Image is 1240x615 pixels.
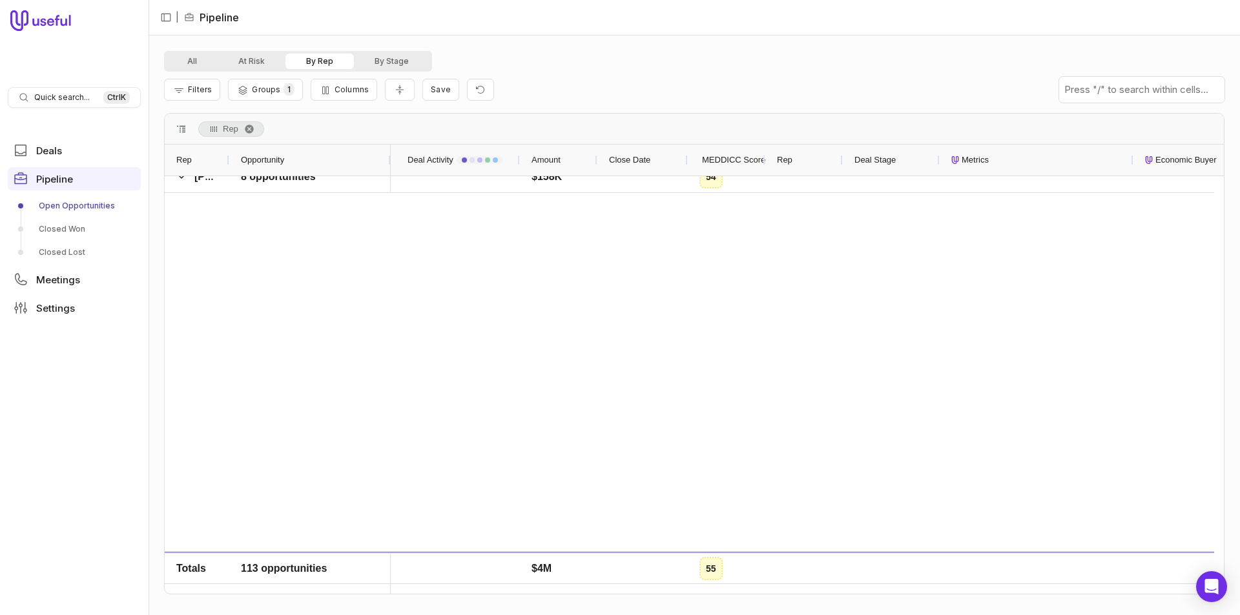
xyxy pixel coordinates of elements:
[532,169,562,185] span: $158K
[1196,571,1227,602] div: Open Intercom Messenger
[284,83,294,96] span: 1
[8,242,141,263] a: Closed Lost
[951,145,1122,176] div: Metrics
[241,169,316,185] span: 8 opportunities
[252,85,280,94] span: Groups
[962,152,989,168] span: Metrics
[8,268,141,291] a: Meetings
[198,121,264,137] div: Row Groups
[532,152,561,168] span: Amount
[167,54,218,69] button: All
[198,121,264,137] span: Rep. Press ENTER to sort. Press DELETE to remove
[431,85,451,94] span: Save
[1059,77,1224,103] input: Press "/" to search within cells...
[467,79,494,101] button: Reset view
[854,152,896,168] span: Deal Stage
[8,139,141,162] a: Deals
[8,219,141,239] a: Closed Won
[311,79,377,101] button: Columns
[36,275,80,285] span: Meetings
[706,169,716,185] div: 54
[1155,152,1217,168] span: Economic Buyer
[36,303,75,313] span: Settings
[609,152,650,168] span: Close Date
[36,174,73,184] span: Pipeline
[176,10,179,25] span: |
[777,152,792,168] span: Rep
[164,79,220,101] button: Filter Pipeline
[354,54,429,69] button: By Stage
[34,92,90,103] span: Quick search...
[702,152,765,168] span: MEDDICC Score
[194,171,281,182] span: [PERSON_NAME]
[223,121,238,137] span: Rep
[408,152,453,168] span: Deal Activity
[228,79,302,101] button: Group Pipeline
[241,152,284,168] span: Opportunity
[8,296,141,319] a: Settings
[188,85,212,94] span: Filters
[156,8,176,27] button: Collapse sidebar
[385,79,415,101] button: Collapse all rows
[103,91,130,104] kbd: Ctrl K
[218,54,285,69] button: At Risk
[699,145,754,176] div: MEDDICC Score
[184,10,239,25] li: Pipeline
[176,152,192,168] span: Rep
[36,146,62,156] span: Deals
[285,54,354,69] button: By Rep
[335,85,369,94] span: Columns
[8,196,141,216] a: Open Opportunities
[422,79,459,101] button: Create a new saved view
[8,167,141,190] a: Pipeline
[8,196,141,263] div: Pipeline submenu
